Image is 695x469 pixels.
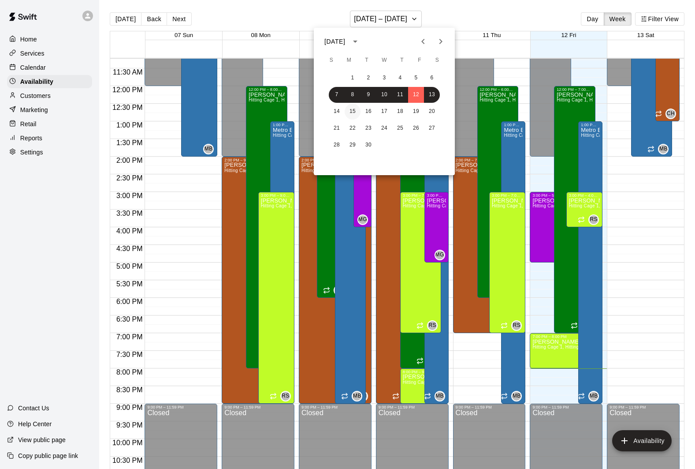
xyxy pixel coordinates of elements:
button: 1 [345,70,361,86]
div: [DATE] [324,37,345,46]
button: 23 [361,120,376,136]
span: Friday [412,52,427,69]
button: 4 [392,70,408,86]
span: Monday [341,52,357,69]
button: 9 [361,87,376,103]
button: 26 [408,120,424,136]
button: 3 [376,70,392,86]
button: 29 [345,137,361,153]
span: Tuesday [359,52,375,69]
button: Previous month [414,33,432,50]
button: 28 [329,137,345,153]
button: 24 [376,120,392,136]
button: 6 [424,70,440,86]
button: 27 [424,120,440,136]
button: 5 [408,70,424,86]
button: 10 [376,87,392,103]
button: calendar view is open, switch to year view [348,34,363,49]
button: 16 [361,104,376,120]
button: 25 [392,120,408,136]
span: Wednesday [376,52,392,69]
button: 22 [345,120,361,136]
button: Next month [432,33,450,50]
button: 11 [392,87,408,103]
button: 2 [361,70,376,86]
button: 8 [345,87,361,103]
button: 15 [345,104,361,120]
span: Saturday [429,52,445,69]
button: 30 [361,137,376,153]
span: Thursday [394,52,410,69]
button: 17 [376,104,392,120]
button: 21 [329,120,345,136]
button: 14 [329,104,345,120]
button: 19 [408,104,424,120]
button: 7 [329,87,345,103]
button: 12 [408,87,424,103]
button: 20 [424,104,440,120]
span: Sunday [323,52,339,69]
button: 13 [424,87,440,103]
button: 18 [392,104,408,120]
